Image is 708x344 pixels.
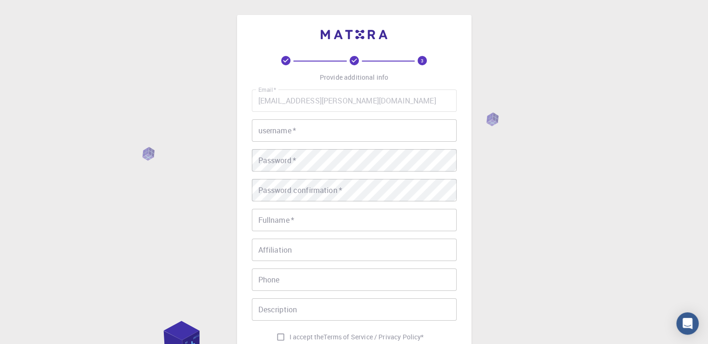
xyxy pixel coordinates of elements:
[324,332,424,342] p: Terms of Service / Privacy Policy *
[324,332,424,342] a: Terms of Service / Privacy Policy*
[421,57,424,64] text: 3
[290,332,324,342] span: I accept the
[258,86,276,94] label: Email
[320,73,388,82] p: Provide additional info
[676,312,699,335] div: Open Intercom Messenger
